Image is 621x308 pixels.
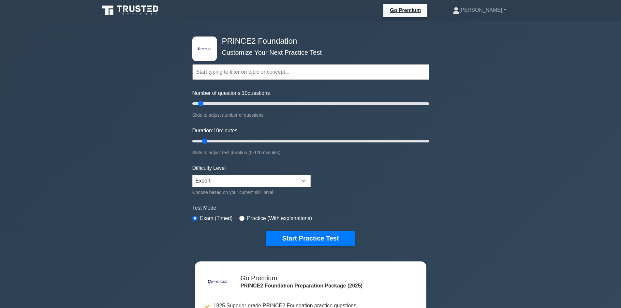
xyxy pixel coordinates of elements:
[437,4,522,17] a: [PERSON_NAME]
[266,231,354,246] button: Start Practice Test
[192,149,429,156] div: Slide to adjust test duration (5-120 minutes)
[242,90,248,96] span: 10
[192,164,226,172] label: Difficulty Level
[219,37,397,46] h4: PRINCE2 Foundation
[247,214,312,222] label: Practice (With explanations)
[192,204,429,212] label: Test Mode
[213,128,219,133] span: 10
[200,214,233,222] label: Exam (Timed)
[192,111,429,119] div: Slide to adjust number of questions
[192,188,311,196] div: Choose based on your current skill level
[192,64,429,80] input: Start typing to filter on topic or concept...
[386,6,425,14] a: Go Premium
[192,127,238,135] label: Duration: minutes
[192,89,270,97] label: Number of questions: questions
